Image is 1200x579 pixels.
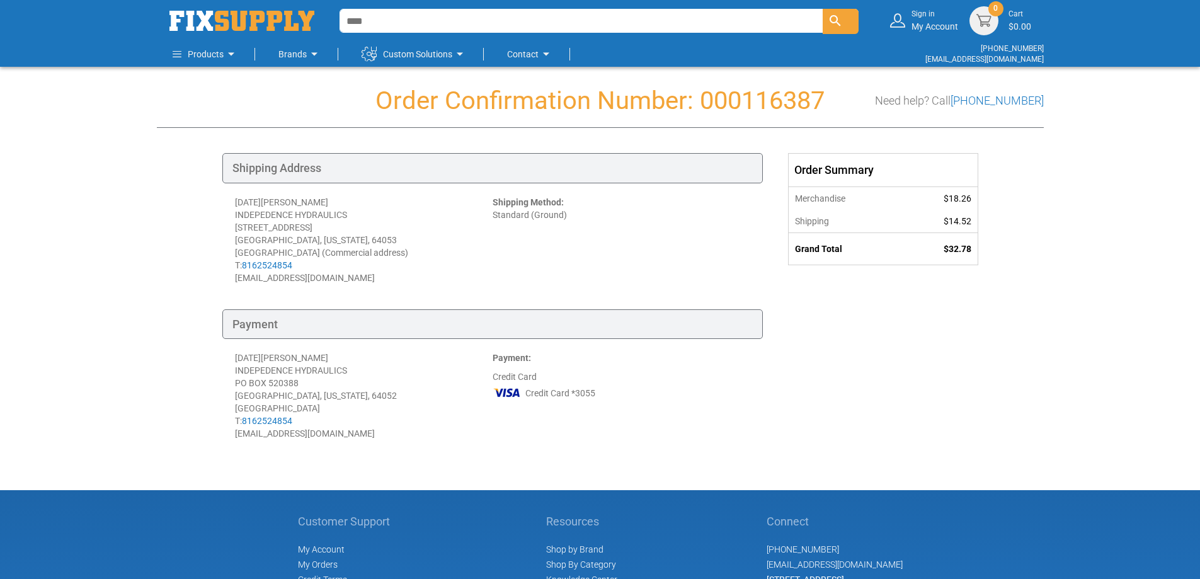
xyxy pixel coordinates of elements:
div: Shipping Address [222,153,763,183]
a: Brands [278,42,322,67]
small: Sign in [911,9,958,20]
span: 0 [993,3,998,14]
a: Contact [507,42,554,67]
a: 8162524854 [242,416,292,426]
img: VI [493,383,522,402]
a: [PHONE_NUMBER] [767,544,839,554]
div: Standard (Ground) [493,196,750,284]
span: $18.26 [944,193,971,204]
div: My Account [911,9,958,32]
span: $32.78 [944,244,971,254]
th: Merchandise [789,186,904,210]
a: store logo [169,11,314,31]
a: Shop by Brand [546,544,603,554]
th: Shipping [789,210,904,233]
a: Products [173,42,239,67]
h5: Connect [767,515,903,528]
div: Credit Card [493,352,750,440]
span: $0.00 [1009,21,1031,32]
div: [DATE][PERSON_NAME] INDEPEDENCE HYDRAULICS PO BOX 520388 [GEOGRAPHIC_DATA], [US_STATE], 64052 [GE... [235,352,493,440]
a: Shop By Category [546,559,616,570]
a: [EMAIL_ADDRESS][DOMAIN_NAME] [925,55,1044,64]
a: 8162524854 [242,260,292,270]
div: Payment [222,309,763,340]
a: [PHONE_NUMBER] [981,44,1044,53]
span: My Orders [298,559,338,570]
img: Fix Industrial Supply [169,11,314,31]
div: [DATE][PERSON_NAME] INDEPEDENCE HYDRAULICS [STREET_ADDRESS] [GEOGRAPHIC_DATA], [US_STATE], 64053 ... [235,196,493,284]
h5: Customer Support [298,515,397,528]
strong: Payment: [493,353,531,363]
a: [EMAIL_ADDRESS][DOMAIN_NAME] [767,559,903,570]
div: Order Summary [789,154,978,186]
h1: Order Confirmation Number: 000116387 [157,87,1044,115]
a: [PHONE_NUMBER] [951,94,1044,107]
span: My Account [298,544,345,554]
strong: Grand Total [795,244,842,254]
span: $14.52 [944,216,971,226]
h3: Need help? Call [875,95,1044,107]
span: Credit Card *3055 [525,387,595,399]
h5: Resources [546,515,617,528]
small: Cart [1009,9,1031,20]
a: Custom Solutions [362,42,467,67]
strong: Shipping Method: [493,197,564,207]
